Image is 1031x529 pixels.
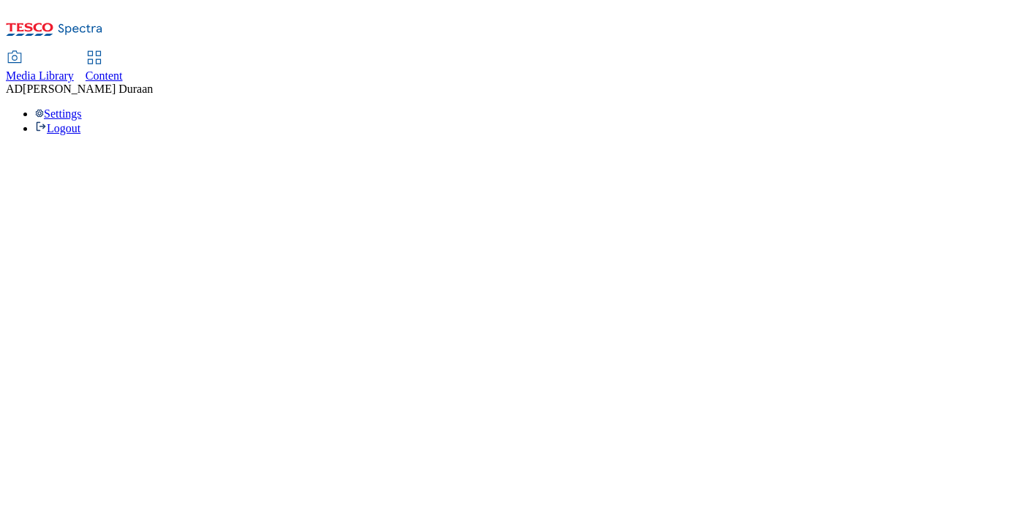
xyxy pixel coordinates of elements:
span: Content [86,69,123,82]
a: Media Library [6,52,74,83]
span: [PERSON_NAME] Duraan [23,83,153,95]
a: Settings [35,107,82,120]
span: Media Library [6,69,74,82]
a: Content [86,52,123,83]
a: Logout [35,122,80,134]
span: AD [6,83,23,95]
